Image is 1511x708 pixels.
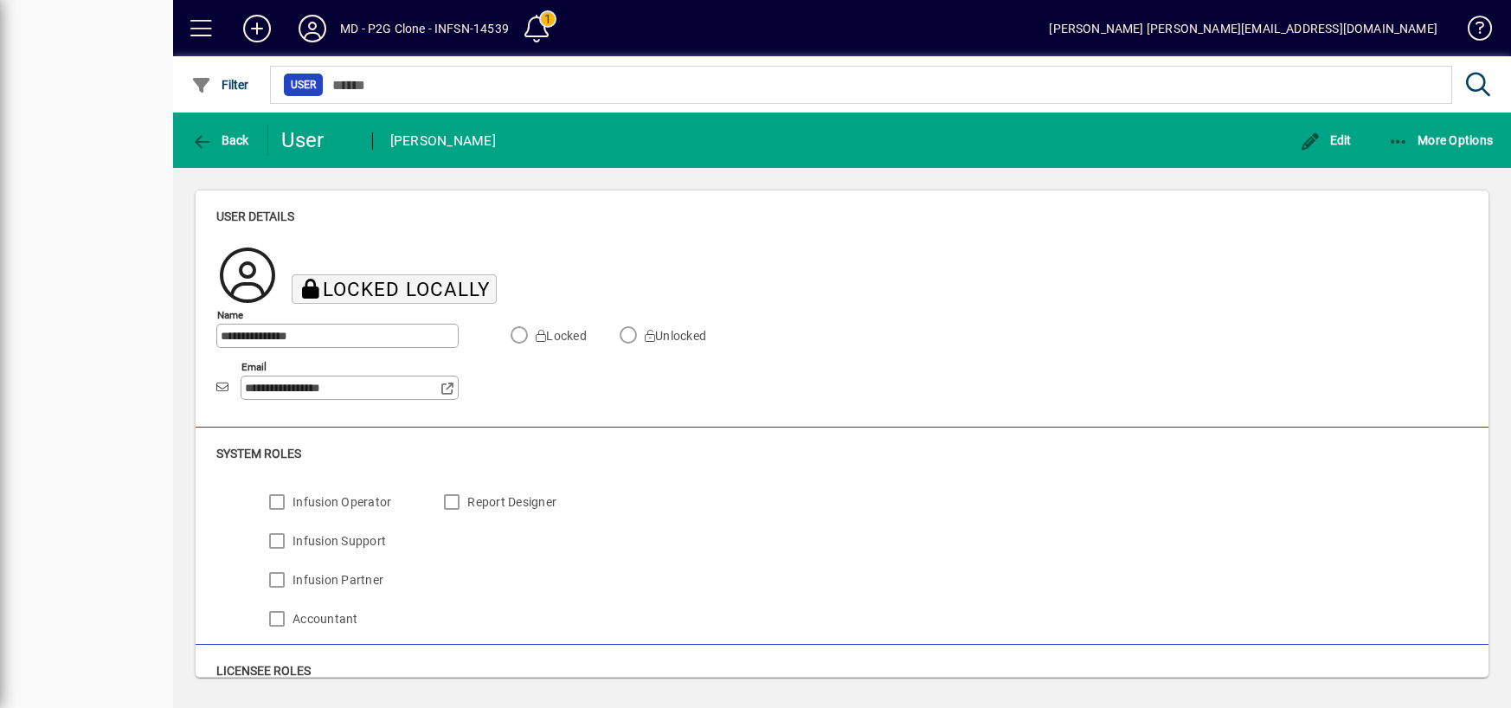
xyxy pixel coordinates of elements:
[173,125,268,156] app-page-header-button: Back
[1296,125,1356,156] button: Edit
[390,127,496,155] div: [PERSON_NAME]
[187,69,254,100] button: Filter
[187,125,254,156] button: Back
[1388,133,1494,147] span: More Options
[291,76,316,93] span: User
[191,78,249,92] span: Filter
[241,360,267,372] mat-label: Email
[229,13,285,44] button: Add
[217,308,243,320] mat-label: Name
[340,15,509,42] div: MD - P2G Clone - INFSN-14539
[216,447,301,460] span: System roles
[216,209,294,223] span: User details
[216,664,311,678] span: Licensee roles
[191,133,249,147] span: Back
[285,13,340,44] button: Profile
[1455,3,1489,60] a: Knowledge Base
[1384,125,1498,156] button: More Options
[281,126,355,154] div: User
[1049,15,1437,42] div: [PERSON_NAME] [PERSON_NAME][EMAIL_ADDRESS][DOMAIN_NAME]
[323,278,490,300] span: Locked locally
[1300,133,1352,147] span: Edit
